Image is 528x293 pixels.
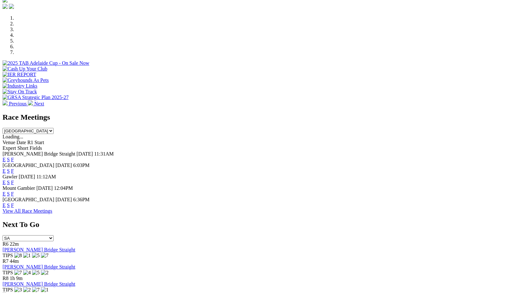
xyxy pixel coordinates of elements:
span: Next [34,101,44,106]
img: 8 [14,253,22,258]
a: E [3,168,6,174]
img: chevron-left-pager-white.svg [3,100,8,105]
a: S [7,191,10,196]
img: 4 [23,270,31,276]
span: [GEOGRAPHIC_DATA] [3,197,54,202]
a: [PERSON_NAME] Bridge Straight [3,264,75,270]
a: F [11,203,14,208]
img: Greyhounds As Pets [3,77,49,83]
span: 11:12AM [36,174,56,179]
img: Cash Up Your Club [3,66,47,72]
img: Industry Links [3,83,37,89]
span: Loading... [3,134,23,139]
img: 2025 TAB Adelaide Cup - On Sale Now [3,60,89,66]
a: F [11,157,14,162]
a: Previous [3,101,28,106]
img: chevron-right-pager-white.svg [28,100,33,105]
a: S [7,168,10,174]
span: R1 Start [27,140,44,145]
span: TIPS [3,253,13,258]
span: Gawler [3,174,17,179]
span: 6:36PM [73,197,90,202]
img: 7 [32,287,40,293]
a: E [3,157,6,162]
img: 2 [23,287,31,293]
span: [DATE] [76,151,93,156]
span: 11:31AM [94,151,114,156]
span: [DATE] [55,163,72,168]
span: TIPS [3,287,13,292]
span: Previous [9,101,27,106]
img: 3 [14,287,22,293]
img: twitter.svg [9,4,14,9]
img: 7 [41,253,49,258]
a: View All Race Meetings [3,208,52,214]
img: facebook.svg [3,4,8,9]
span: [DATE] [19,174,35,179]
span: 22m [10,241,19,247]
span: [GEOGRAPHIC_DATA] [3,163,54,168]
span: 12:04PM [54,185,73,191]
a: Next [28,101,44,106]
span: 44m [10,258,19,264]
span: 1h 9m [10,276,23,281]
span: 6:03PM [73,163,90,168]
a: F [11,180,14,185]
img: 1 [41,287,49,293]
span: TIPS [3,270,13,275]
img: 7 [14,270,22,276]
h2: Race Meetings [3,113,525,122]
a: S [7,157,10,162]
a: [PERSON_NAME] Bridge Straight [3,247,75,252]
span: Mount Gambier [3,185,35,191]
img: Stay On Track [3,89,37,95]
a: S [7,180,10,185]
a: F [11,168,14,174]
a: F [11,191,14,196]
a: E [3,203,6,208]
a: E [3,191,6,196]
span: R8 [3,276,9,281]
span: R7 [3,258,9,264]
a: [PERSON_NAME] Bridge Straight [3,281,75,287]
span: Venue [3,140,15,145]
img: GRSA Strategic Plan 2025-27 [3,95,68,100]
span: R6 [3,241,9,247]
a: E [3,180,6,185]
img: 2 [41,270,49,276]
span: [DATE] [36,185,53,191]
a: S [7,203,10,208]
img: IER REPORT [3,72,36,77]
span: Fields [29,145,42,151]
span: [DATE] [55,197,72,202]
img: 1 [23,253,31,258]
img: 5 [32,253,40,258]
span: Date [16,140,26,145]
img: 5 [32,270,40,276]
span: [PERSON_NAME] Bridge Straight [3,151,75,156]
span: Expert [3,145,16,151]
h2: Next To Go [3,220,525,229]
span: Short [17,145,29,151]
